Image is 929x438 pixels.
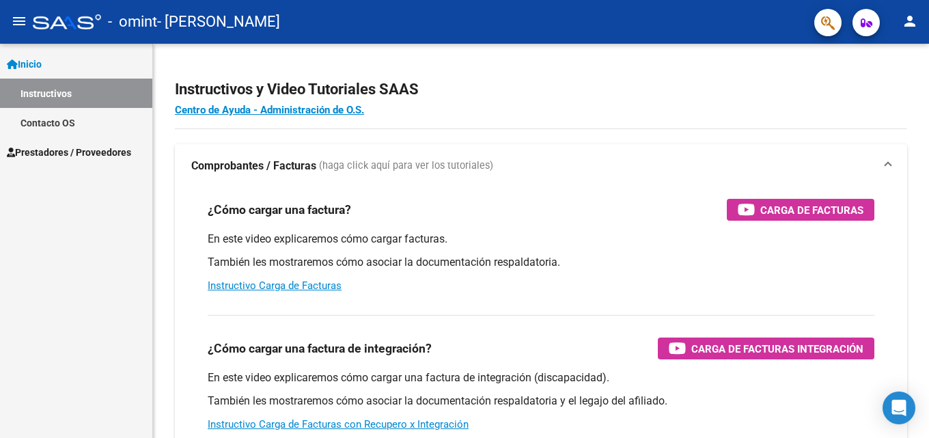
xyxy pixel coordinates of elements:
a: Centro de Ayuda - Administración de O.S. [175,104,364,116]
p: También les mostraremos cómo asociar la documentación respaldatoria. [208,255,874,270]
mat-icon: person [902,13,918,29]
p: En este video explicaremos cómo cargar una factura de integración (discapacidad). [208,370,874,385]
span: - omint [108,7,157,37]
button: Carga de Facturas [727,199,874,221]
a: Instructivo Carga de Facturas [208,279,342,292]
h3: ¿Cómo cargar una factura de integración? [208,339,432,358]
div: Open Intercom Messenger [883,392,915,424]
h2: Instructivos y Video Tutoriales SAAS [175,77,907,102]
mat-expansion-panel-header: Comprobantes / Facturas (haga click aquí para ver los tutoriales) [175,144,907,188]
button: Carga de Facturas Integración [658,338,874,359]
span: - [PERSON_NAME] [157,7,280,37]
p: También les mostraremos cómo asociar la documentación respaldatoria y el legajo del afiliado. [208,394,874,409]
a: Instructivo Carga de Facturas con Recupero x Integración [208,418,469,430]
span: (haga click aquí para ver los tutoriales) [319,159,493,174]
span: Carga de Facturas [760,202,863,219]
span: Prestadores / Proveedores [7,145,131,160]
span: Carga de Facturas Integración [691,340,863,357]
mat-icon: menu [11,13,27,29]
span: Inicio [7,57,42,72]
strong: Comprobantes / Facturas [191,159,316,174]
h3: ¿Cómo cargar una factura? [208,200,351,219]
p: En este video explicaremos cómo cargar facturas. [208,232,874,247]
